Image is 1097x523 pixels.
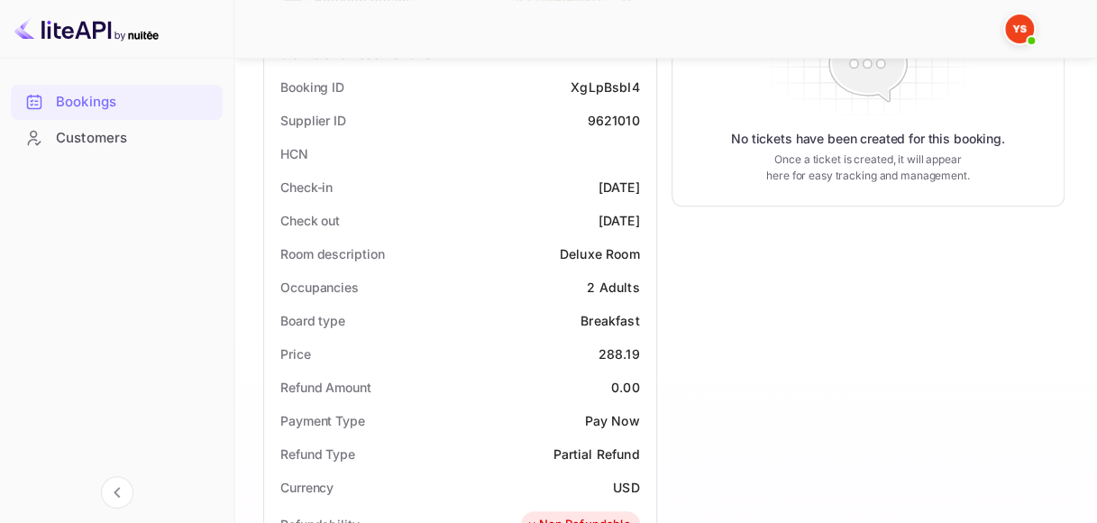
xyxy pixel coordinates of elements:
[280,144,308,163] div: HCN
[611,378,640,397] div: 0.00
[280,211,340,230] div: Check out
[56,92,214,113] div: Bookings
[553,445,639,463] div: Partial Refund
[613,478,639,497] div: USD
[11,121,223,154] a: Customers
[280,478,334,497] div: Currency
[599,178,640,197] div: [DATE]
[280,445,355,463] div: Refund Type
[280,111,346,130] div: Supplier ID
[11,85,223,120] div: Bookings
[280,278,359,297] div: Occupancies
[56,128,214,149] div: Customers
[11,121,223,156] div: Customers
[280,244,384,263] div: Room description
[280,344,311,363] div: Price
[571,78,639,96] div: XgLpBsbI4
[280,178,333,197] div: Check-in
[587,278,639,297] div: 2 Adults
[599,344,640,363] div: 288.19
[280,78,344,96] div: Booking ID
[280,411,365,430] div: Payment Type
[731,130,1005,148] p: No tickets have been created for this booking.
[560,244,640,263] div: Deluxe Room
[280,378,371,397] div: Refund Amount
[280,311,345,330] div: Board type
[1005,14,1034,43] img: Yandex Support
[14,14,159,43] img: LiteAPI logo
[764,151,972,184] p: Once a ticket is created, it will appear here for easy tracking and management.
[584,411,639,430] div: Pay Now
[11,85,223,118] a: Bookings
[101,476,133,509] button: Collapse navigation
[580,311,639,330] div: Breakfast
[587,111,639,130] div: 9621010
[599,211,640,230] div: [DATE]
